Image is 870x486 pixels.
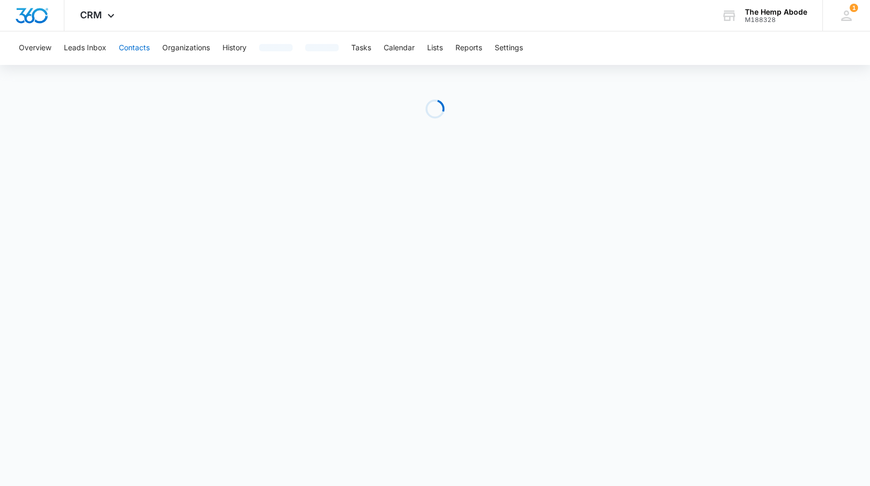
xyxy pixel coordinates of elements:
button: Reports [455,31,482,65]
button: Settings [495,31,523,65]
button: Organizations [162,31,210,65]
button: Leads Inbox [64,31,106,65]
div: account id [745,16,807,24]
div: notifications count [850,4,858,12]
button: Calendar [384,31,415,65]
button: History [222,31,247,65]
button: Overview [19,31,51,65]
button: Lists [427,31,443,65]
span: CRM [80,9,102,20]
span: 1 [850,4,858,12]
button: Contacts [119,31,150,65]
button: Tasks [351,31,371,65]
div: account name [745,8,807,16]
